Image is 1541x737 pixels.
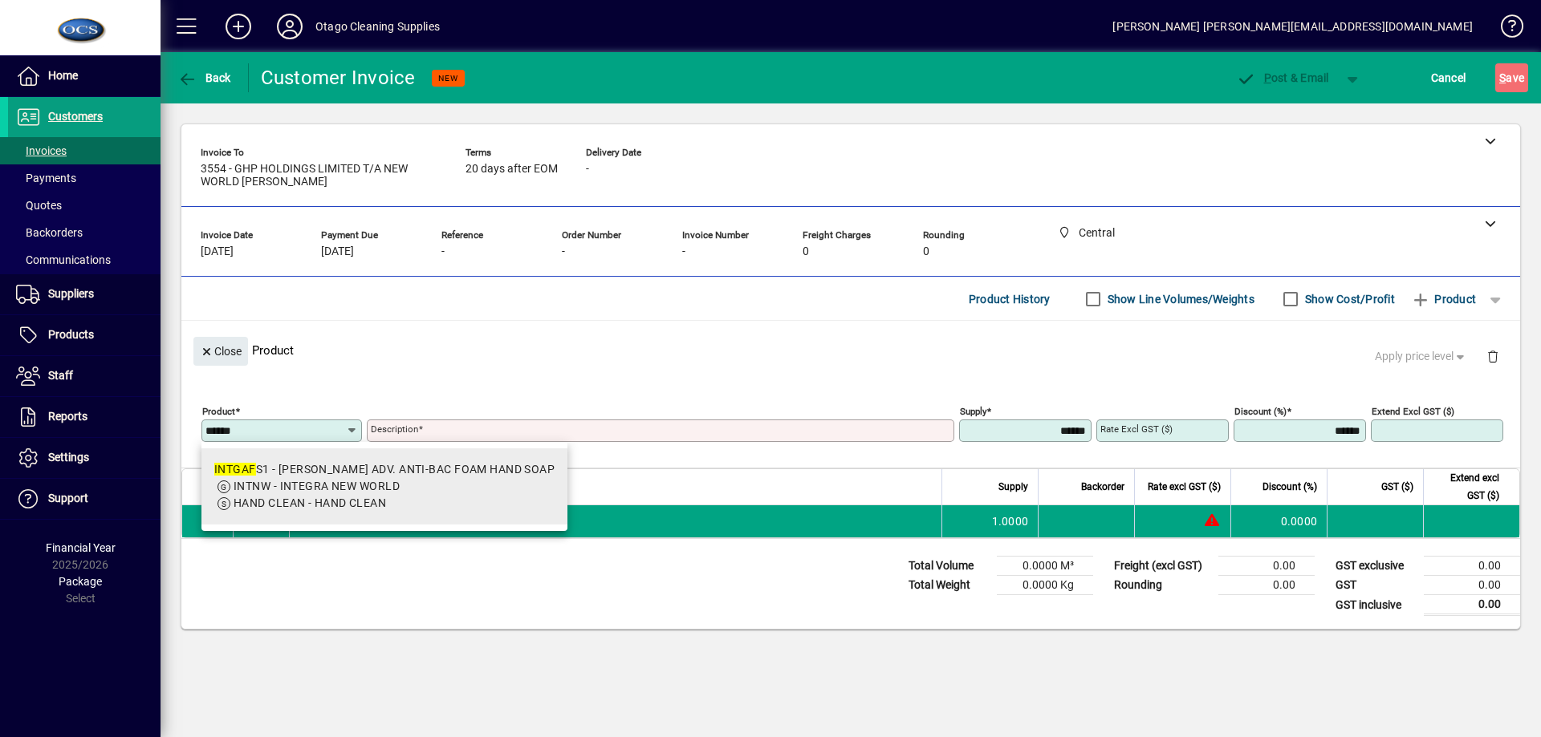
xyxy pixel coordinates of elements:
[1264,71,1271,84] span: P
[969,286,1051,312] span: Product History
[1100,423,1173,435] mat-label: Rate excl GST ($)
[8,397,161,437] a: Reports
[1424,595,1520,615] td: 0.00
[48,328,94,341] span: Products
[1106,557,1218,576] td: Freight (excl GST)
[1372,406,1454,417] mat-label: Extend excl GST ($)
[803,245,809,258] span: 0
[1381,478,1413,496] span: GST ($)
[261,65,416,91] div: Customer Invoice
[1328,595,1424,615] td: GST inclusive
[201,163,441,188] span: 3554 - GHP HOLDINGS LIMITED T/A NEW WORLD [PERSON_NAME]
[1218,557,1315,576] td: 0.00
[466,163,558,176] span: 20 days after EOM
[48,410,87,423] span: Reports
[16,253,111,266] span: Communications
[1495,63,1528,92] button: Save
[1218,576,1315,595] td: 0.00
[48,110,103,123] span: Customers
[1328,557,1424,576] td: GST exclusive
[8,192,161,219] a: Quotes
[8,438,161,478] a: Settings
[901,576,997,595] td: Total Weight
[173,63,235,92] button: Back
[998,478,1028,496] span: Supply
[1427,63,1470,92] button: Cancel
[1431,65,1466,91] span: Cancel
[234,496,386,509] span: HAND CLEAN - HAND CLEAN
[8,219,161,246] a: Backorders
[8,164,161,192] a: Payments
[1328,576,1424,595] td: GST
[234,480,400,492] span: INTNW - INTEGRA NEW WORLD
[441,245,445,258] span: -
[1081,478,1124,496] span: Backorder
[1474,349,1512,363] app-page-header-button: Delete
[16,226,83,239] span: Backorders
[8,356,161,396] a: Staff
[1474,337,1512,375] button: Delete
[8,315,161,355] a: Products
[214,461,555,478] div: S1 - [PERSON_NAME] ADV. ANTI-BAC FOAM HAND SOAP
[193,337,248,366] button: Close
[1262,478,1317,496] span: Discount (%)
[1424,576,1520,595] td: 0.00
[992,513,1029,529] span: 1.0000
[48,451,89,464] span: Settings
[8,56,161,96] a: Home
[202,406,235,417] mat-label: Product
[1499,65,1524,91] span: ave
[181,321,1520,379] div: Product
[1489,3,1521,55] a: Knowledge Base
[1433,469,1499,504] span: Extend excl GST ($)
[48,369,73,382] span: Staff
[321,245,354,258] span: [DATE]
[214,463,256,476] em: INTGAF
[962,285,1057,314] button: Product History
[1148,478,1221,496] span: Rate excl GST ($)
[16,199,62,212] span: Quotes
[161,63,249,92] app-page-header-button: Back
[1104,291,1254,307] label: Show Line Volumes/Weights
[901,557,997,576] td: Total Volume
[48,492,88,504] span: Support
[1106,576,1218,595] td: Rounding
[1499,71,1506,84] span: S
[264,12,315,41] button: Profile
[201,448,567,524] mat-option: INTGAFS1 - GELLER ADV. ANTI-BAC FOAM HAND SOAP
[16,172,76,184] span: Payments
[586,163,589,176] span: -
[1228,63,1337,92] button: Post & Email
[46,541,116,554] span: Financial Year
[48,69,78,82] span: Home
[562,245,565,258] span: -
[8,246,161,273] a: Communications
[59,575,102,588] span: Package
[997,576,1093,595] td: 0.0000 Kg
[438,73,458,83] span: NEW
[16,144,67,157] span: Invoices
[1375,348,1468,365] span: Apply price level
[201,245,234,258] span: [DATE]
[1236,71,1329,84] span: ost & Email
[1234,406,1287,417] mat-label: Discount (%)
[371,423,418,435] mat-label: Description
[8,274,161,314] a: Suppliers
[1112,14,1473,39] div: [PERSON_NAME] [PERSON_NAME][EMAIL_ADDRESS][DOMAIN_NAME]
[1368,342,1474,371] button: Apply price level
[1424,557,1520,576] td: 0.00
[960,406,986,417] mat-label: Supply
[8,137,161,164] a: Invoices
[1302,291,1395,307] label: Show Cost/Profit
[997,557,1093,576] td: 0.0000 M³
[177,71,231,84] span: Back
[923,245,929,258] span: 0
[213,12,264,41] button: Add
[1230,505,1327,537] td: 0.0000
[682,245,685,258] span: -
[315,14,440,39] div: Otago Cleaning Supplies
[200,338,242,365] span: Close
[189,343,252,358] app-page-header-button: Close
[8,479,161,519] a: Support
[48,287,94,300] span: Suppliers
